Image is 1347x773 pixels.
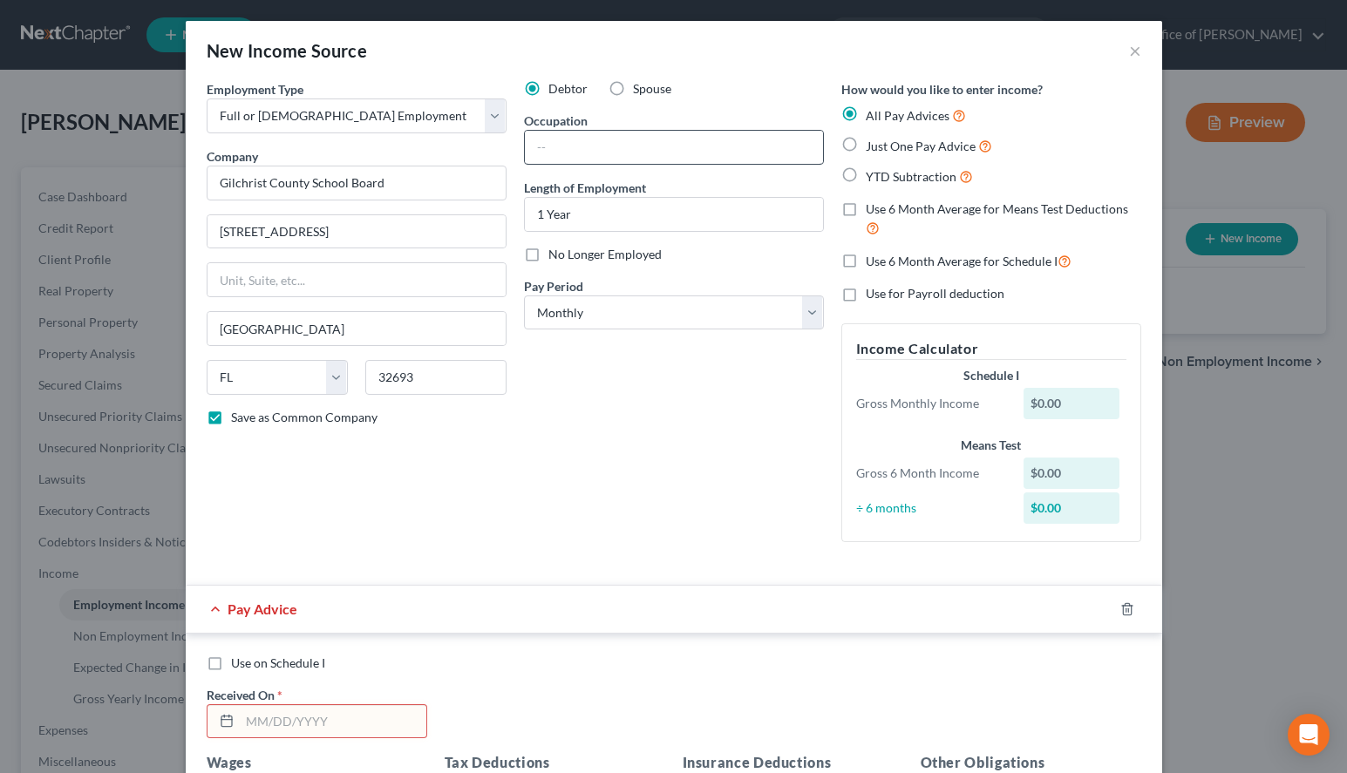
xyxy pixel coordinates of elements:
span: Pay Period [524,279,583,294]
div: ÷ 6 months [847,499,1016,517]
span: Use for Payroll deduction [866,286,1004,301]
input: MM/DD/YYYY [240,705,426,738]
span: No Longer Employed [548,247,662,261]
div: New Income Source [207,38,368,63]
div: Means Test [856,437,1126,454]
label: Length of Employment [524,179,646,197]
span: Use 6 Month Average for Schedule I [866,254,1058,268]
label: How would you like to enter income? [841,80,1043,98]
input: Unit, Suite, etc... [207,263,506,296]
div: Open Intercom Messenger [1288,714,1330,756]
span: Employment Type [207,82,303,97]
span: Company [207,149,258,164]
span: Save as Common Company [231,410,378,424]
span: Received On [207,688,275,702]
span: All Pay Advices [866,108,949,123]
label: Occupation [524,112,588,130]
button: × [1129,40,1141,61]
h5: Income Calculator [856,338,1126,360]
input: Enter city... [207,312,506,345]
div: $0.00 [1024,388,1119,419]
input: Enter zip... [365,360,507,395]
input: -- [525,131,823,164]
div: $0.00 [1024,458,1119,489]
span: Use on Schedule I [231,655,325,670]
div: Schedule I [856,367,1126,384]
span: Just One Pay Advice [866,139,976,153]
span: Use 6 Month Average for Means Test Deductions [866,201,1128,216]
input: ex: 2 years [525,198,823,231]
div: Gross Monthly Income [847,395,1016,412]
input: Enter address... [207,215,506,248]
div: $0.00 [1024,492,1119,524]
span: Spouse [633,81,671,96]
span: Pay Advice [228,600,297,617]
span: YTD Subtraction [866,169,956,184]
div: Gross 6 Month Income [847,464,1016,482]
input: Search company by name... [207,166,507,200]
span: Debtor [548,81,588,96]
